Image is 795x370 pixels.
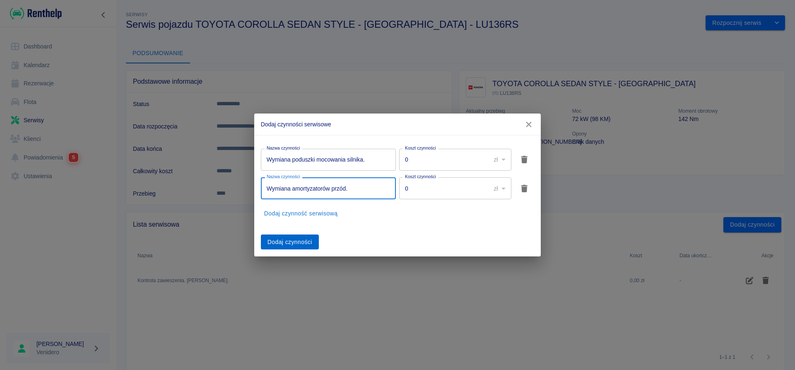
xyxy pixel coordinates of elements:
[405,174,436,180] label: Koszt czynności
[261,206,341,221] button: Dodaj czynność serwisową
[405,145,436,151] label: Koszt czynności
[488,149,511,171] div: zł
[488,177,511,199] div: zł
[261,235,319,250] button: Dodaj czynności
[261,177,396,199] input: Wprowadź opis czynności serwisowej
[267,145,300,151] label: Nazwa czynności
[518,154,531,165] button: Usuń akcję
[267,174,300,180] label: Nazwa czynności
[254,114,541,135] h2: Dodaj czynności serwisowe
[261,149,396,171] input: np. Wymiana klocków hamulcowych
[518,183,531,194] button: Usuń akcję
